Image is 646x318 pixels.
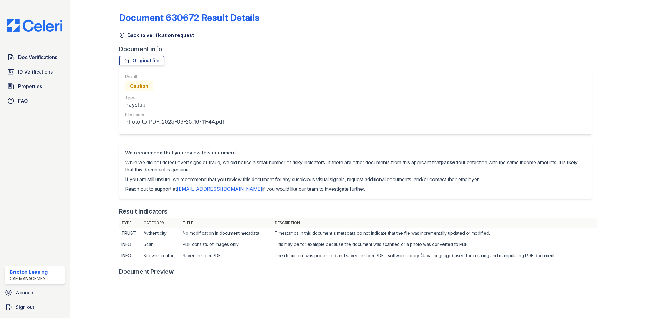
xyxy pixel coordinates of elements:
[119,56,164,65] a: Original file
[125,185,585,193] p: Reach out to support at if you would like our team to investigate further.
[125,118,224,126] div: Photo to PDF_2025-09-25_16-11-44.pdf
[180,228,272,239] td: No modification in document metadata
[141,239,181,250] td: Scan
[177,186,262,192] a: [EMAIL_ADDRESS][DOMAIN_NAME]
[16,289,35,296] span: Account
[5,66,65,78] a: ID Verifications
[18,68,53,75] span: ID Verifications
[272,250,597,261] td: The document was processed and saved in OpenPDF - software library (Java language) used for creat...
[141,218,181,228] th: Category
[125,149,585,156] div: We recommend that you review this document.
[272,228,597,239] td: Timestamps in this document's metadata do not indicate that the file was incrementally updated or...
[119,207,167,216] div: Result Indicators
[119,250,141,261] td: INFO
[272,239,597,250] td: This may be for example because the document was scanned or a photo was converted to PDF.
[16,303,34,311] span: Sign out
[180,250,272,261] td: Saved in OpenPDF
[5,51,65,63] a: Doc Verifications
[2,19,67,32] img: CE_Logo_Blue-a8612792a0a2168367f1c8372b55b34899dd931a85d93a1a3d3e32e68fde9ad4.png
[119,228,141,239] td: TRUST
[10,276,49,282] div: CAF Management
[441,159,458,165] span: passed
[180,239,272,250] td: PDF consists of images only
[125,101,224,109] div: Paystub
[119,267,174,276] div: Document Preview
[119,239,141,250] td: INFO
[5,95,65,107] a: FAQ
[125,81,153,91] div: Caution
[119,12,259,23] a: Document 630672 Result Details
[125,159,585,173] p: While we did not detect overt signs of fraud, we did notice a small number of risky indicators. I...
[119,218,141,228] th: Type
[141,250,181,261] td: Known Creator
[18,54,57,61] span: Doc Verifications
[141,228,181,239] td: Authenticity
[2,301,67,313] a: Sign out
[125,176,585,183] p: If you are still unsure, we recommend that you review this document for any suspicious visual sig...
[125,74,224,80] div: Result
[272,218,597,228] th: Description
[125,94,224,101] div: Type
[18,83,42,90] span: Properties
[125,111,224,118] div: File name
[119,31,194,39] a: Back to verification request
[5,80,65,92] a: Properties
[119,45,596,53] div: Document info
[18,97,28,104] span: FAQ
[180,218,272,228] th: Title
[10,268,49,276] div: Brixton Leasing
[2,287,67,299] a: Account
